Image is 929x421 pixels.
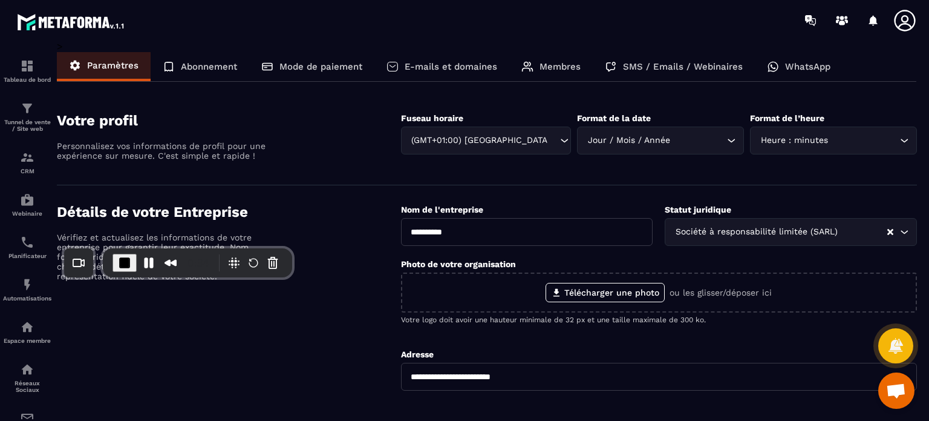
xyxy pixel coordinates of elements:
[878,373,914,409] a: Ouvrir le chat
[20,193,34,207] img: automations
[3,337,51,344] p: Espace membre
[758,134,830,147] span: Heure : minutes
[279,61,362,72] p: Mode de paiement
[3,268,51,311] a: automationsautomationsAutomatisations
[577,113,651,123] label: Format de la date
[181,61,237,72] p: Abonnement
[3,119,51,132] p: Tunnel de vente / Site web
[539,61,581,72] p: Membres
[20,362,34,377] img: social-network
[57,204,401,220] h4: Détails de votre Entreprise
[409,134,549,147] span: (GMT+01:00) [GEOGRAPHIC_DATA]
[665,205,731,214] label: Statut juridique
[3,226,51,268] a: schedulerschedulerPlanificateur
[57,112,401,129] h4: Votre profil
[401,127,572,154] div: Search for option
[20,101,34,116] img: formation
[17,11,126,33] img: logo
[57,141,269,161] p: Personnalisez vos informations de profil pour une expérience sur mesure. C'est simple et rapide !
[401,205,483,214] label: Nom de l'entreprise
[830,134,897,147] input: Search for option
[3,253,51,259] p: Planificateur
[3,141,51,184] a: formationformationCRM
[623,61,743,72] p: SMS / Emails / Webinaires
[750,113,824,123] label: Format de l’heure
[840,225,886,239] input: Search for option
[3,380,51,393] p: Réseaux Sociaux
[401,259,516,269] label: Photo de votre organisation
[3,210,51,217] p: Webinaire
[665,218,917,246] div: Search for option
[546,283,665,302] label: Télécharger une photo
[405,61,497,72] p: E-mails et domaines
[3,50,51,92] a: formationformationTableau de bord
[3,311,51,353] a: automationsautomationsEspace membre
[785,61,830,72] p: WhatsApp
[750,127,917,154] div: Search for option
[20,59,34,73] img: formation
[401,350,434,359] label: Adresse
[577,127,744,154] div: Search for option
[548,134,557,147] input: Search for option
[20,277,34,292] img: automations
[3,76,51,83] p: Tableau de bord
[87,60,139,71] p: Paramètres
[3,92,51,141] a: formationformationTunnel de vente / Site web
[20,320,34,334] img: automations
[673,225,840,239] span: Société à responsabilité limitée (SARL)
[20,150,34,165] img: formation
[57,233,269,281] p: Vérifiez et actualisez les informations de votre entreprise pour garantir leur exactitude. Nom, f...
[3,295,51,302] p: Automatisations
[3,353,51,402] a: social-networksocial-networkRéseaux Sociaux
[401,316,917,324] p: Votre logo doit avoir une hauteur minimale de 32 px et une taille maximale de 300 ko.
[20,235,34,250] img: scheduler
[401,113,463,123] label: Fuseau horaire
[3,184,51,226] a: automationsautomationsWebinaire
[673,134,724,147] input: Search for option
[585,134,673,147] span: Jour / Mois / Année
[670,288,772,297] p: ou les glisser/déposer ici
[887,228,893,237] button: Clear Selected
[3,168,51,174] p: CRM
